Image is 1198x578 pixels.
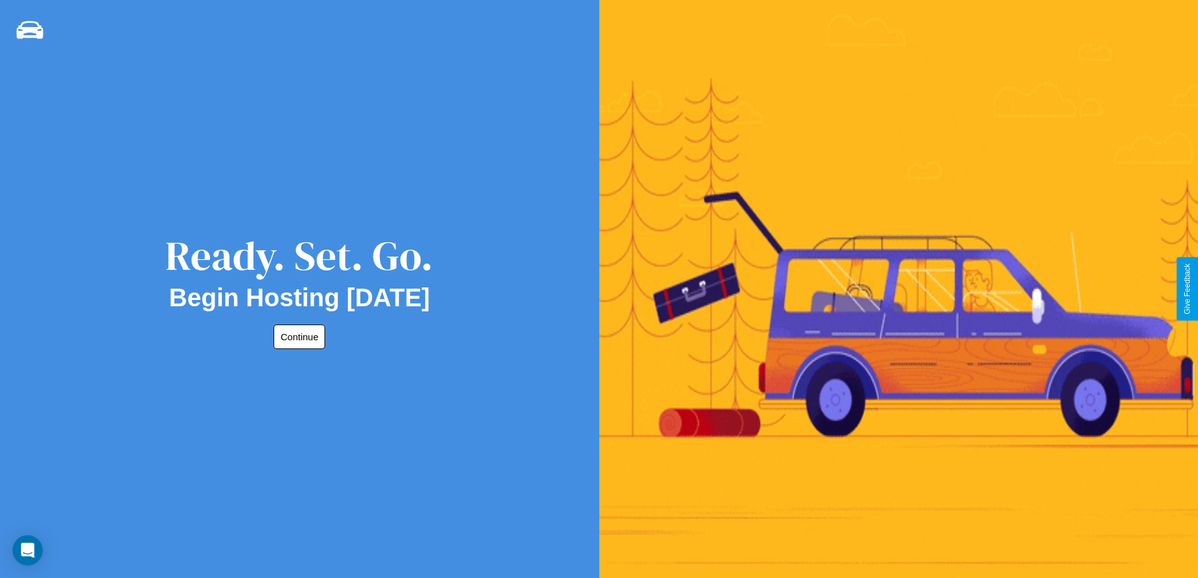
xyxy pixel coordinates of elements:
[1183,264,1192,314] div: Give Feedback
[274,325,325,349] button: Continue
[169,284,430,312] h2: Begin Hosting [DATE]
[13,535,43,565] div: Open Intercom Messenger
[165,228,433,284] div: Ready. Set. Go.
